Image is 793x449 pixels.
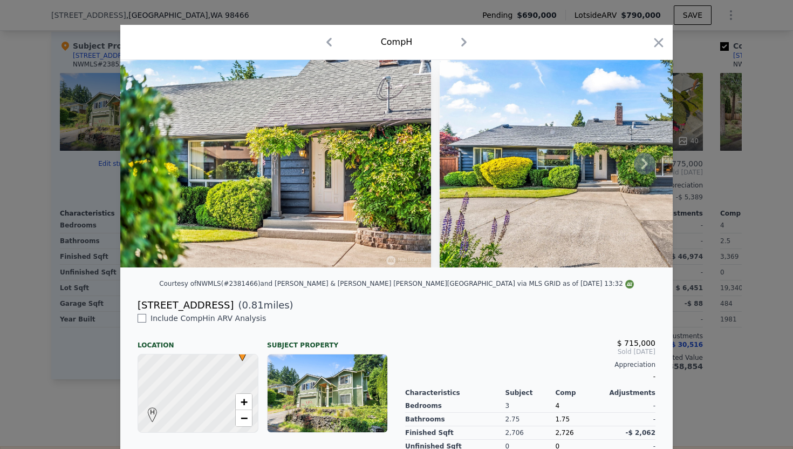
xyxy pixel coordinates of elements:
[120,60,431,267] img: Property Img
[505,426,556,440] div: 2,706
[138,332,258,350] div: Location
[505,388,556,397] div: Subject
[138,298,234,313] div: [STREET_ADDRESS]
[405,426,505,440] div: Finished Sqft
[242,299,264,311] span: 0.81
[405,369,655,384] div: -
[505,399,556,413] div: 3
[241,411,248,425] span: −
[617,339,655,347] span: $ 715,000
[241,395,248,408] span: +
[405,360,655,369] div: Appreciation
[555,402,559,410] span: 4
[555,413,605,426] div: 1.75
[159,280,634,287] div: Courtesy of NWMLS (#2381466) and [PERSON_NAME] & [PERSON_NAME] [PERSON_NAME][GEOGRAPHIC_DATA] via...
[555,429,573,437] span: 2,726
[405,388,505,397] div: Characteristics
[605,399,655,413] div: -
[405,347,655,356] span: Sold [DATE]
[236,410,252,426] a: Zoom out
[234,298,293,313] span: ( miles)
[605,388,655,397] div: Adjustments
[405,413,505,426] div: Bathrooms
[145,407,152,414] div: H
[146,314,270,323] span: Include Comp H in ARV Analysis
[626,429,655,437] span: -$ 2,062
[267,332,388,350] div: Subject Property
[381,36,413,49] div: Comp H
[505,413,556,426] div: 2.75
[405,399,505,413] div: Bedrooms
[236,394,252,410] a: Zoom in
[625,280,634,289] img: NWMLS Logo
[555,388,605,397] div: Comp
[145,407,160,417] span: H
[440,60,750,267] img: Property Img
[605,413,655,426] div: -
